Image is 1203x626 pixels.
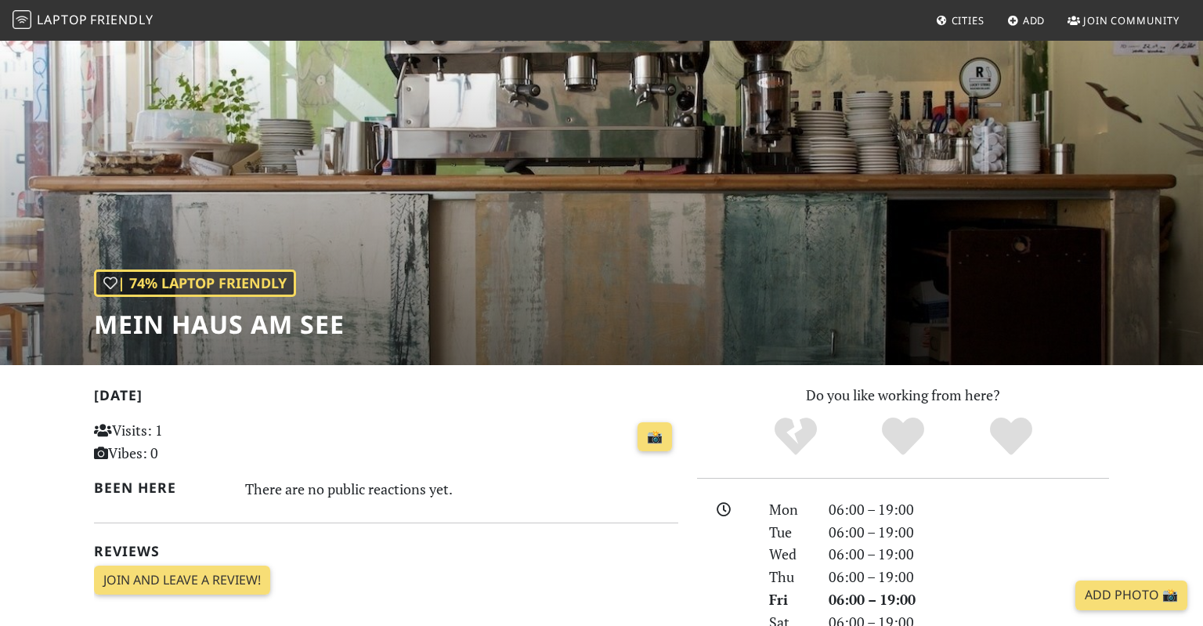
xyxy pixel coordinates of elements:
[94,419,276,465] p: Visits: 1 Vibes: 0
[94,566,270,595] a: Join and leave a review!
[1061,6,1186,34] a: Join Community
[957,415,1065,458] div: Definitely!
[819,543,1118,566] div: 06:00 – 19:00
[760,498,819,521] div: Mon
[760,543,819,566] div: Wed
[952,13,984,27] span: Cities
[697,384,1109,407] p: Do you like working from here?
[930,6,991,34] a: Cities
[760,521,819,544] div: Tue
[94,309,345,339] h1: Mein Haus am See
[94,387,678,410] h2: [DATE]
[760,566,819,588] div: Thu
[1083,13,1180,27] span: Join Community
[638,422,672,452] a: 📸
[742,415,850,458] div: No
[849,415,957,458] div: Yes
[245,476,679,501] div: There are no public reactions yet.
[1023,13,1046,27] span: Add
[13,10,31,29] img: LaptopFriendly
[819,521,1118,544] div: 06:00 – 19:00
[1075,581,1187,610] a: Add Photo 📸
[13,7,154,34] a: LaptopFriendly LaptopFriendly
[94,543,678,559] h2: Reviews
[819,498,1118,521] div: 06:00 – 19:00
[94,479,226,496] h2: Been here
[37,11,88,28] span: Laptop
[94,270,296,297] div: | 74% Laptop Friendly
[760,588,819,611] div: Fri
[819,566,1118,588] div: 06:00 – 19:00
[819,588,1118,611] div: 06:00 – 19:00
[90,11,153,28] span: Friendly
[1001,6,1052,34] a: Add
